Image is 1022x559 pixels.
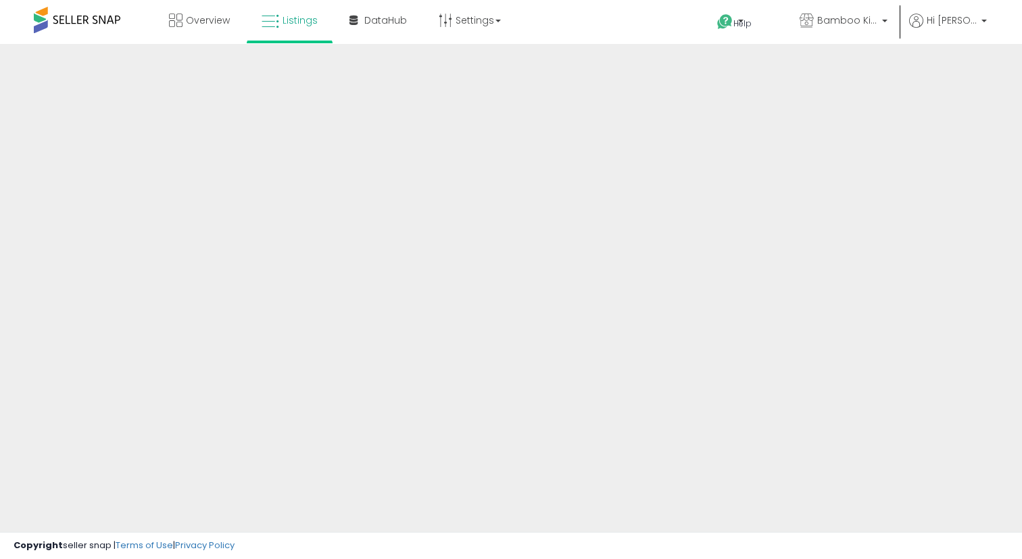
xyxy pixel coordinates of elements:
span: Listings [283,14,318,27]
i: Get Help [716,14,733,30]
a: Privacy Policy [175,539,235,552]
span: DataHub [364,14,407,27]
a: Terms of Use [116,539,173,552]
strong: Copyright [14,539,63,552]
span: Hi [PERSON_NAME] [927,14,977,27]
a: Help [706,3,778,44]
span: Overview [186,14,230,27]
span: Bamboo Kiss [817,14,878,27]
a: Hi [PERSON_NAME] [909,14,987,44]
div: seller snap | | [14,539,235,552]
span: Help [733,18,752,29]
